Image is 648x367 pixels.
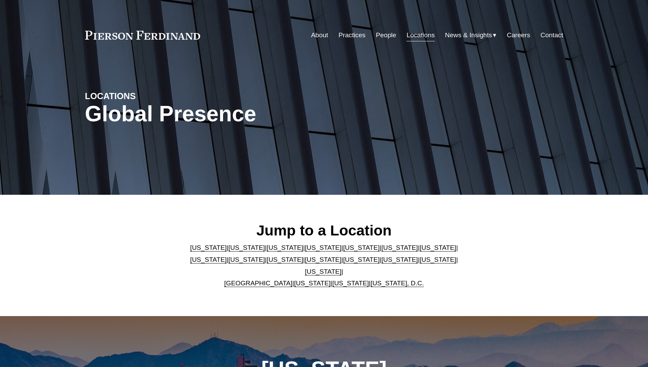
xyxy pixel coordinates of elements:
a: [US_STATE] [267,244,303,251]
a: [US_STATE] [190,256,227,263]
a: Contact [540,29,563,42]
p: | | | | | | | | | | | | | | | | | | [184,242,464,289]
span: News & Insights [445,29,492,41]
a: [US_STATE], D.C. [371,280,424,287]
a: [US_STATE] [229,244,265,251]
a: Careers [507,29,530,42]
a: [US_STATE] [332,280,369,287]
a: [US_STATE] [190,244,227,251]
a: [US_STATE] [305,256,342,263]
a: [US_STATE] [294,280,331,287]
a: [US_STATE] [305,268,342,275]
a: [US_STATE] [381,256,418,263]
a: Practices [339,29,366,42]
a: [US_STATE] [381,244,418,251]
h4: LOCATIONS [85,91,205,101]
h1: Global Presence [85,101,404,126]
a: People [376,29,396,42]
h2: Jump to a Location [184,221,464,239]
a: [GEOGRAPHIC_DATA] [224,280,292,287]
a: Locations [406,29,435,42]
a: [US_STATE] [419,244,456,251]
a: folder dropdown [445,29,497,42]
a: [US_STATE] [229,256,265,263]
a: [US_STATE] [343,256,380,263]
a: [US_STATE] [305,244,342,251]
a: [US_STATE] [267,256,303,263]
a: About [311,29,328,42]
a: [US_STATE] [343,244,380,251]
a: [US_STATE] [419,256,456,263]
